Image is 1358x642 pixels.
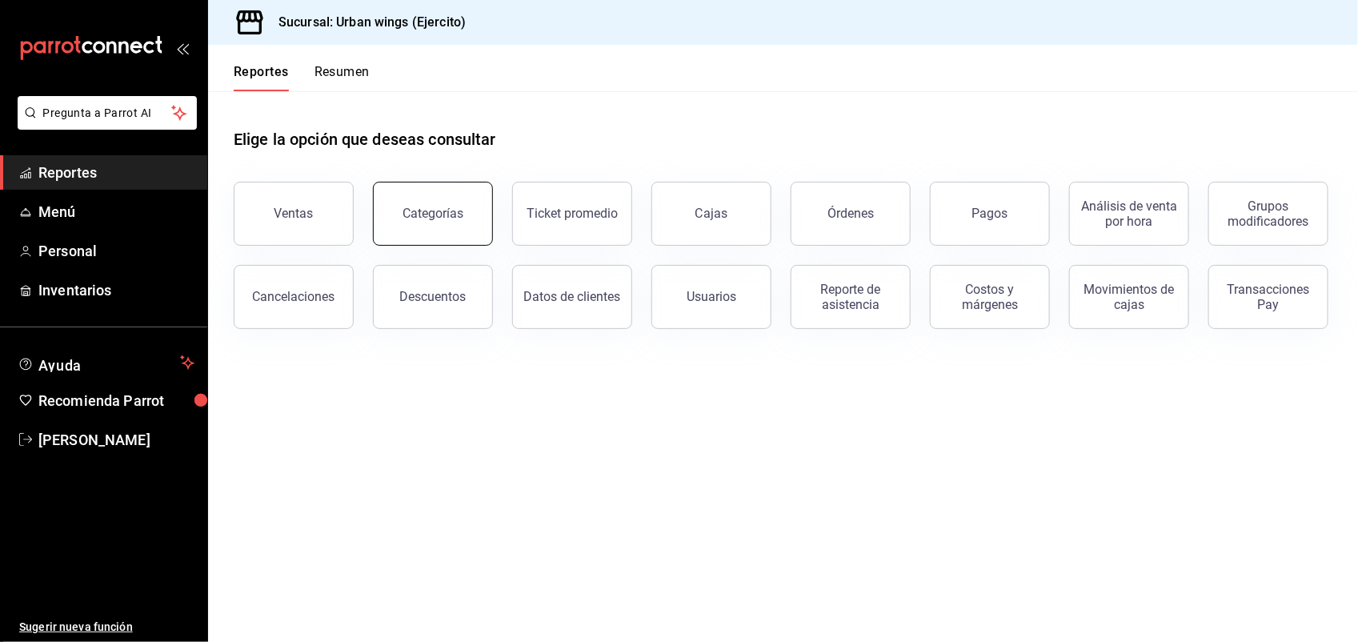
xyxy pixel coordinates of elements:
button: Usuarios [651,265,771,329]
div: Pagos [972,206,1008,221]
div: Costos y márgenes [940,282,1040,312]
div: Usuarios [687,289,736,304]
button: Ticket promedio [512,182,632,246]
button: Órdenes [791,182,911,246]
span: Inventarios [38,279,194,301]
span: Reportes [38,162,194,183]
span: Personal [38,240,194,262]
button: Reporte de asistencia [791,265,911,329]
button: Ventas [234,182,354,246]
button: Costos y márgenes [930,265,1050,329]
div: Transacciones Pay [1219,282,1318,312]
span: [PERSON_NAME] [38,429,194,451]
button: Pregunta a Parrot AI [18,96,197,130]
button: Pagos [930,182,1050,246]
span: Ayuda [38,353,174,372]
a: Pregunta a Parrot AI [11,116,197,133]
span: Pregunta a Parrot AI [43,105,172,122]
span: Sugerir nueva función [19,619,194,636]
div: Órdenes [827,206,874,221]
div: Cancelaciones [253,289,335,304]
span: Menú [38,201,194,223]
div: navigation tabs [234,64,370,91]
div: Datos de clientes [524,289,621,304]
button: Análisis de venta por hora [1069,182,1189,246]
button: open_drawer_menu [176,42,189,54]
button: Transacciones Pay [1208,265,1328,329]
h3: Sucursal: Urban wings (Ejercito) [266,13,466,32]
div: Categorías [403,206,463,221]
div: Reporte de asistencia [801,282,900,312]
button: Cancelaciones [234,265,354,329]
span: Recomienda Parrot [38,390,194,411]
button: Grupos modificadores [1208,182,1328,246]
button: Categorías [373,182,493,246]
div: Análisis de venta por hora [1080,199,1179,229]
button: Reportes [234,64,289,91]
div: Movimientos de cajas [1080,282,1179,312]
div: Ventas [274,206,314,221]
h1: Elige la opción que deseas consultar [234,127,496,151]
button: Resumen [314,64,370,91]
button: Descuentos [373,265,493,329]
div: Grupos modificadores [1219,199,1318,229]
div: Descuentos [400,289,467,304]
div: Cajas [695,204,728,223]
button: Datos de clientes [512,265,632,329]
a: Cajas [651,182,771,246]
button: Movimientos de cajas [1069,265,1189,329]
div: Ticket promedio [527,206,618,221]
